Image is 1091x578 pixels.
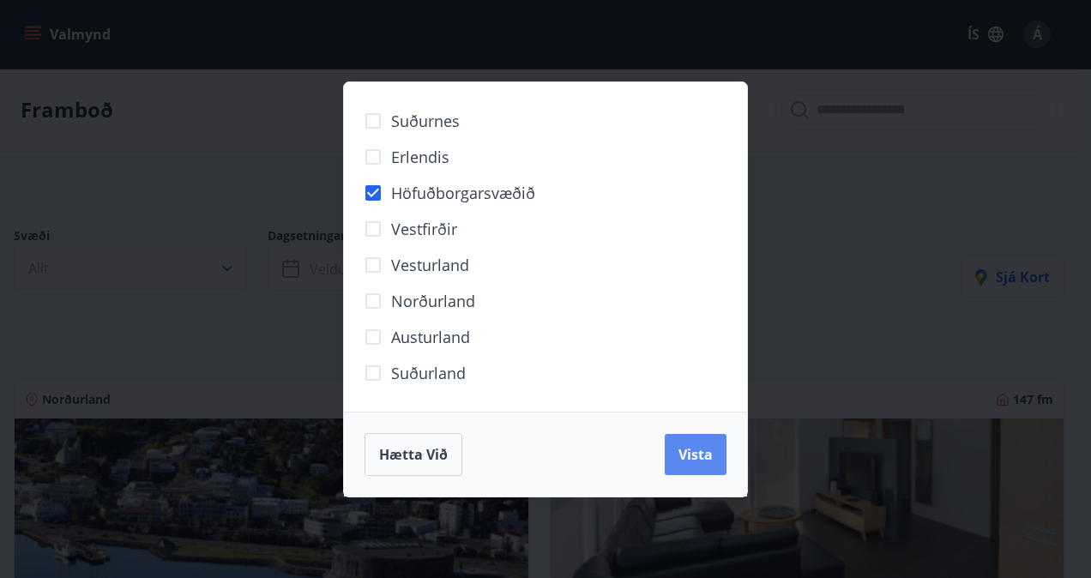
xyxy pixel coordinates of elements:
span: Erlendis [391,146,449,168]
span: Austurland [391,326,470,348]
button: Hætta við [365,433,462,476]
span: Vestfirðir [391,218,457,240]
span: Hætta við [379,445,448,464]
span: Suðurnes [391,110,460,132]
span: Höfuðborgarsvæðið [391,182,535,204]
button: Vista [665,434,726,475]
span: Norðurland [391,290,475,312]
span: Vesturland [391,254,469,276]
span: Suðurland [391,362,466,384]
span: Vista [678,445,713,464]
